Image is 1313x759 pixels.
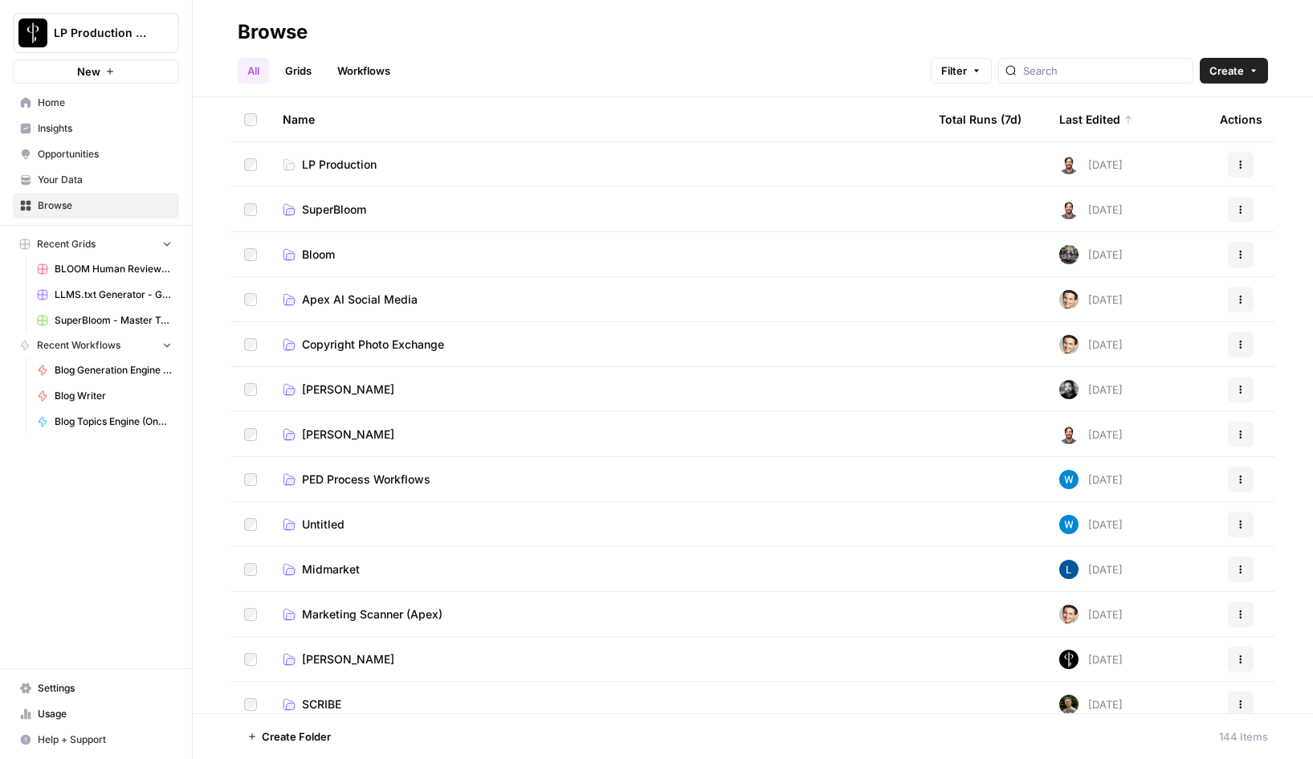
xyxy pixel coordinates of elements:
span: Usage [38,707,172,721]
a: Blog Topics Engine (One Location) [30,409,179,435]
span: Blog Generation Engine (Writer + Fact Checker) [55,363,172,377]
div: Actions [1220,97,1262,141]
a: BLOOM Human Review (ver2) [30,256,179,282]
img: j7temtklz6amjwtjn5shyeuwpeb0 [1059,605,1079,624]
div: Total Runs (7d) [939,97,1021,141]
button: Recent Workflows [13,333,179,357]
button: Filter [931,58,992,84]
span: Bloom [302,247,335,263]
span: LLMS.txt Generator - Grid [55,288,172,302]
a: Blog Writer [30,383,179,409]
div: [DATE] [1059,515,1123,534]
a: Apex AI Social Media [283,292,913,308]
span: [PERSON_NAME] [302,426,394,443]
span: SuperBloom [302,202,366,218]
a: Opportunities [13,141,179,167]
span: Untitled [302,516,345,533]
span: New [77,63,100,80]
a: SuperBloom [283,202,913,218]
a: Midmarket [283,561,913,577]
a: Insights [13,116,179,141]
div: [DATE] [1059,470,1123,489]
div: [DATE] [1059,695,1123,714]
div: 144 Items [1219,728,1268,745]
a: SuperBloom - Master Topic List [30,308,179,333]
a: [PERSON_NAME] [283,651,913,667]
span: Your Data [38,173,172,187]
span: LP Production Workloads [54,25,151,41]
div: [DATE] [1059,425,1123,444]
img: fdbthlkohqvq3b2ybzi3drh0kqcb [1059,425,1079,444]
span: Recent Grids [37,237,96,251]
span: Help + Support [38,732,172,747]
span: LP Production [302,157,377,173]
button: Create [1200,58,1268,84]
button: Recent Grids [13,232,179,256]
img: wy7w4sbdaj7qdyha500izznct9l3 [1059,650,1079,669]
img: j7temtklz6amjwtjn5shyeuwpeb0 [1059,335,1079,354]
img: ytzwuzx6khwl459aly6hhom9lt3a [1059,560,1079,579]
div: Browse [238,19,308,45]
a: PED Process Workflows [283,471,913,488]
span: Marketing Scanner (Apex) [302,606,442,622]
a: Copyright Photo Exchange [283,337,913,353]
button: Help + Support [13,727,179,753]
span: Insights [38,121,172,136]
span: Blog Topics Engine (One Location) [55,414,172,429]
span: BLOOM Human Review (ver2) [55,262,172,276]
span: Home [38,96,172,110]
a: Untitled [283,516,913,533]
span: Blog Writer [55,389,172,403]
div: [DATE] [1059,380,1123,399]
img: j7temtklz6amjwtjn5shyeuwpeb0 [1059,290,1079,309]
img: e6dqg6lbdbpjqp1a7mpgiwrn07v8 [1059,515,1079,534]
a: Your Data [13,167,179,193]
a: [PERSON_NAME] [283,382,913,398]
span: Filter [941,63,967,79]
img: e6dqg6lbdbpjqp1a7mpgiwrn07v8 [1059,470,1079,489]
a: All [238,58,269,84]
span: PED Process Workflows [302,471,430,488]
span: Copyright Photo Exchange [302,337,444,353]
span: Opportunities [38,147,172,161]
span: [PERSON_NAME] [302,651,394,667]
a: Usage [13,701,179,727]
span: Browse [38,198,172,213]
span: Create [1209,63,1244,79]
img: w50xlh1naze4627dnbfjqd4btcln [1059,380,1079,399]
span: Apex AI Social Media [302,292,418,308]
div: Last Edited [1059,97,1133,141]
span: SuperBloom - Master Topic List [55,313,172,328]
img: 0l3uqmpcmxucjvy0rsqzbc15vx5l [1059,695,1079,714]
a: [PERSON_NAME] [283,426,913,443]
div: [DATE] [1059,290,1123,309]
a: Home [13,90,179,116]
a: Grids [275,58,321,84]
span: [PERSON_NAME] [302,382,394,398]
span: SCRIBE [302,696,341,712]
a: Workflows [328,58,400,84]
a: Marketing Scanner (Apex) [283,606,913,622]
button: Workspace: LP Production Workloads [13,13,179,53]
a: Settings [13,675,179,701]
a: Browse [13,193,179,218]
div: Name [283,97,913,141]
img: LP Production Workloads Logo [18,18,47,47]
div: [DATE] [1059,200,1123,219]
button: New [13,59,179,84]
a: Bloom [283,247,913,263]
input: Search [1023,63,1186,79]
span: Create Folder [262,728,331,745]
a: LP Production [283,157,913,173]
img: fdbthlkohqvq3b2ybzi3drh0kqcb [1059,155,1079,174]
span: Midmarket [302,561,360,577]
div: [DATE] [1059,245,1123,264]
img: smah15upbl7bfn8oiyn8a726613u [1059,245,1079,264]
div: [DATE] [1059,335,1123,354]
div: [DATE] [1059,605,1123,624]
div: [DATE] [1059,155,1123,174]
a: Blog Generation Engine (Writer + Fact Checker) [30,357,179,383]
span: Recent Workflows [37,338,120,353]
div: [DATE] [1059,560,1123,579]
img: fdbthlkohqvq3b2ybzi3drh0kqcb [1059,200,1079,219]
